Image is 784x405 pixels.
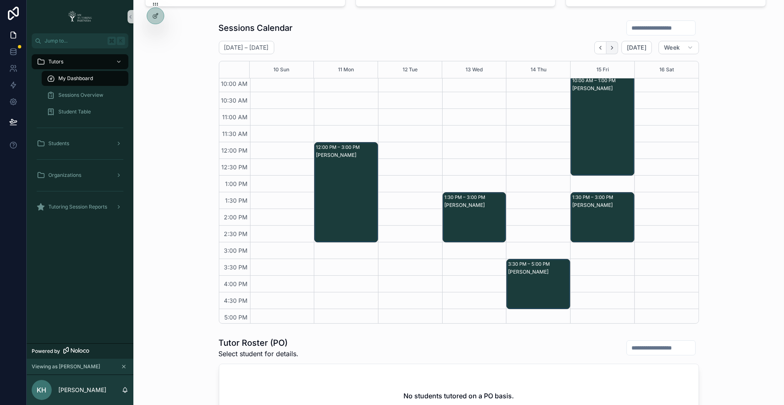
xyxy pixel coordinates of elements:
[572,193,615,201] div: 1:30 PM – 3:00 PM
[219,97,250,104] span: 10:30 AM
[32,136,128,151] a: Students
[443,193,506,242] div: 1:30 PM – 3:00 PM[PERSON_NAME]
[32,348,60,355] span: Powered by
[664,44,680,51] span: Week
[48,58,63,65] span: Tutors
[572,202,634,209] div: [PERSON_NAME]
[42,104,128,119] a: Student Table
[222,280,250,287] span: 4:00 PM
[571,193,634,242] div: 1:30 PM – 3:00 PM[PERSON_NAME]
[508,269,569,275] div: [PERSON_NAME]
[32,363,100,370] span: Viewing as [PERSON_NAME]
[58,92,103,98] span: Sessions Overview
[42,71,128,86] a: My Dashboard
[316,152,377,158] div: [PERSON_NAME]
[222,214,250,221] span: 2:00 PM
[220,164,250,171] span: 12:30 PM
[219,349,299,359] span: Select student for details.
[219,337,299,349] h1: Tutor Roster (PO)
[621,41,652,54] button: [DATE]
[48,140,69,147] span: Students
[219,22,293,34] h1: Sessions Calendar
[58,108,91,115] span: Student Table
[659,61,674,78] button: 16 Sat
[274,61,290,78] button: 10 Sun
[118,38,124,44] span: K
[223,180,250,187] span: 1:00 PM
[659,41,699,54] button: Week
[507,259,570,309] div: 3:30 PM – 5:00 PM[PERSON_NAME]
[65,10,95,23] img: App logo
[606,41,618,54] button: Next
[58,75,93,82] span: My Dashboard
[48,204,107,210] span: Tutoring Session Reports
[222,297,250,304] span: 4:30 PM
[627,44,646,51] span: [DATE]
[594,41,606,54] button: Back
[444,193,487,201] div: 1:30 PM – 3:00 PM
[316,143,362,151] div: 12:00 PM – 3:00 PM
[32,168,128,183] a: Organizations
[32,54,128,69] a: Tutors
[222,230,250,237] span: 2:30 PM
[224,43,269,52] h2: [DATE] – [DATE]
[45,38,104,44] span: Jump to...
[220,113,250,121] span: 11:00 AM
[37,385,47,395] span: KH
[32,199,128,214] a: Tutoring Session Reports
[572,85,634,92] div: [PERSON_NAME]
[27,48,133,225] div: scrollable content
[58,386,106,394] p: [PERSON_NAME]
[338,61,354,78] button: 11 Mon
[27,343,133,359] a: Powered by
[219,80,250,87] span: 10:00 AM
[222,264,250,271] span: 3:30 PM
[223,314,250,321] span: 5:00 PM
[531,61,546,78] button: 14 Thu
[32,33,128,48] button: Jump to...K
[572,76,618,85] div: 10:00 AM – 1:00 PM
[403,391,514,401] h2: No students tutored on a PO basis.
[596,61,609,78] button: 15 Fri
[403,61,418,78] button: 12 Tue
[315,143,378,242] div: 12:00 PM – 3:00 PM[PERSON_NAME]
[571,76,634,175] div: 10:00 AM – 1:00 PM[PERSON_NAME]
[444,202,506,209] div: [PERSON_NAME]
[508,260,552,268] div: 3:30 PM – 5:00 PM
[223,197,250,204] span: 1:30 PM
[220,130,250,137] span: 11:30 AM
[42,88,128,103] a: Sessions Overview
[220,147,250,154] span: 12:00 PM
[48,172,81,179] span: Organizations
[222,247,250,254] span: 3:00 PM
[466,61,483,78] button: 13 Wed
